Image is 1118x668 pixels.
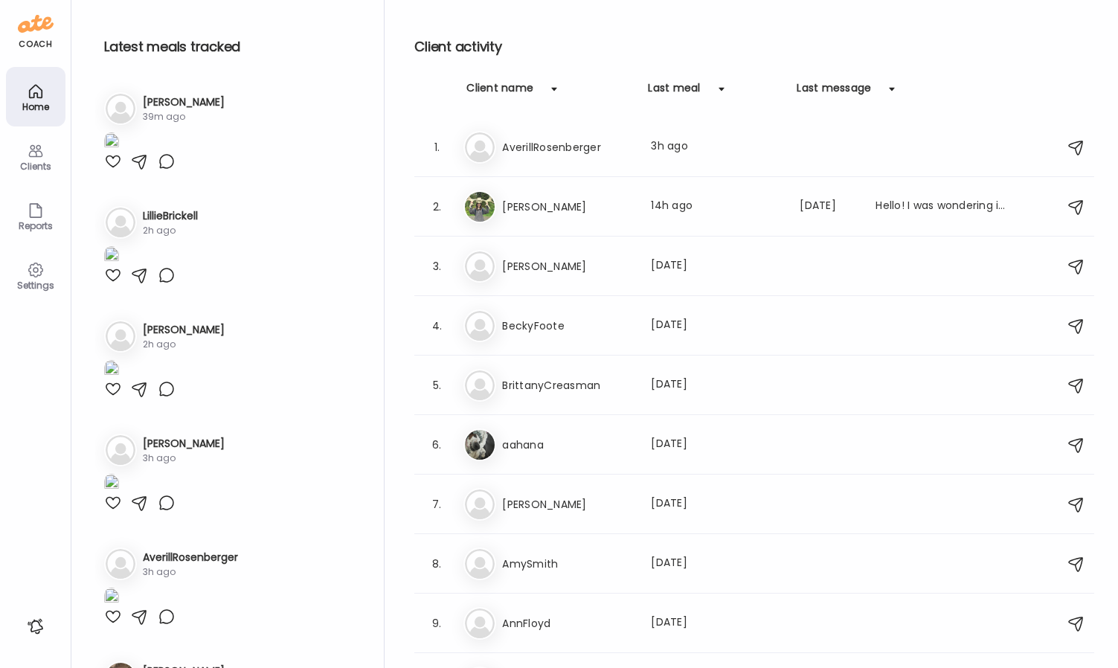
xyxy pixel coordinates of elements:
h3: [PERSON_NAME] [502,198,633,216]
div: 4. [428,317,446,335]
div: 5. [428,376,446,394]
h3: AverillRosenberger [143,550,238,565]
img: bg-avatar-default.svg [465,132,495,162]
h2: Client activity [414,36,1094,58]
div: 3. [428,257,446,275]
img: bg-avatar-default.svg [106,321,135,351]
img: images%2FVv5Hqadp83Y4MnRrP5tYi7P5Lf42%2FiZZ4REPWaSKK6jpiutBY%2FvUhgqyXA6X7suvL2g16q_1080 [104,474,119,494]
div: Hello! I was wondering if I get a craving for soda, do you recommend olipop/poppi drinks? [876,198,1006,216]
img: bg-avatar-default.svg [465,370,495,400]
img: bg-avatar-default.svg [465,311,495,341]
div: Client name [466,80,533,104]
div: 2h ago [143,224,198,237]
div: 3h ago [143,452,225,465]
div: 3h ago [651,138,782,156]
img: images%2F3tGSY3dx8GUoKIuQhikLuRCPSN33%2Ffavorites%2FSZ7vBTC2MA4y6Qll6Ty4_1080 [104,360,119,380]
div: Home [9,102,62,112]
div: Reports [9,221,62,231]
img: images%2FgSnh2nEFsXV1uZNxAjM2RCRngen2%2FAPO5JL7iYDvEUCRLjzKN%2FjSkwJCoTEd7wAATz5iRz_1080 [104,132,119,152]
div: [DATE] [800,198,858,216]
h3: [PERSON_NAME] [143,322,225,338]
h3: aahana [502,436,633,454]
div: 8. [428,555,446,573]
h3: BrittanyCreasman [502,376,633,394]
img: bg-avatar-default.svg [106,208,135,237]
h3: AnnFloyd [502,614,633,632]
img: bg-avatar-default.svg [465,251,495,281]
div: 7. [428,495,446,513]
img: ate [18,12,54,36]
img: images%2Fm4Nv6Rby8pPtpFXfYIONKFnL65C3%2FbVy32rAyUDdFKjAzsGEF%2FJ6fLenWZGTN7VNXJ72Wj_1080 [104,246,119,266]
h3: [PERSON_NAME] [502,257,633,275]
div: 3h ago [143,565,238,579]
img: bg-avatar-default.svg [465,489,495,519]
div: [DATE] [651,257,782,275]
div: 2. [428,198,446,216]
h3: LillieBrickell [143,208,198,224]
img: avatars%2F38aO6Owoi3OlQMQwxrh6Itp12V92 [465,430,495,460]
div: 2h ago [143,338,225,351]
div: Last meal [648,80,700,104]
img: bg-avatar-default.svg [465,608,495,638]
div: [DATE] [651,614,782,632]
h3: [PERSON_NAME] [502,495,633,513]
div: coach [19,38,52,51]
div: Last message [797,80,871,104]
div: 39m ago [143,110,225,123]
img: images%2FDlCF3wxT2yddTnnxpsSUtJ87eUZ2%2Fxnuor2phewgLZHE8I5i0%2FDz2I0cb13zrKH86cDqln_1080 [104,588,119,608]
h3: BeckyFoote [502,317,633,335]
div: Clients [9,161,62,171]
h2: Latest meals tracked [104,36,360,58]
div: 9. [428,614,446,632]
div: 6. [428,436,446,454]
div: 1. [428,138,446,156]
h3: [PERSON_NAME] [143,94,225,110]
div: Settings [9,280,62,290]
div: [DATE] [651,376,782,394]
div: [DATE] [651,436,782,454]
div: [DATE] [651,495,782,513]
h3: AverillRosenberger [502,138,633,156]
div: 14h ago [651,198,782,216]
img: avatars%2FguMlrAoU3Qe0WxLzca1mfYkwLcQ2 [465,192,495,222]
img: bg-avatar-default.svg [465,549,495,579]
div: [DATE] [651,555,782,573]
h3: AmySmith [502,555,633,573]
img: bg-avatar-default.svg [106,435,135,465]
div: [DATE] [651,317,782,335]
img: bg-avatar-default.svg [106,549,135,579]
h3: [PERSON_NAME] [143,436,225,452]
img: bg-avatar-default.svg [106,94,135,123]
